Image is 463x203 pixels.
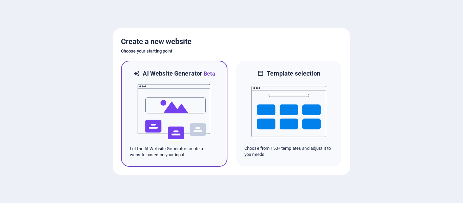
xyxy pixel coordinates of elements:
h6: Template selection [267,69,320,78]
h5: Create a new website [121,36,342,47]
h6: Choose your starting point [121,47,342,55]
img: ai [137,78,212,146]
p: Choose from 150+ templates and adjust it to you needs. [244,145,333,158]
h6: AI Website Generator [143,69,215,78]
div: Template selectionChoose from 150+ templates and adjust it to you needs. [236,61,342,167]
p: Let the AI Website Generator create a website based on your input. [130,146,219,158]
span: Beta [202,70,215,77]
div: AI Website GeneratorBetaaiLet the AI Website Generator create a website based on your input. [121,61,227,167]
